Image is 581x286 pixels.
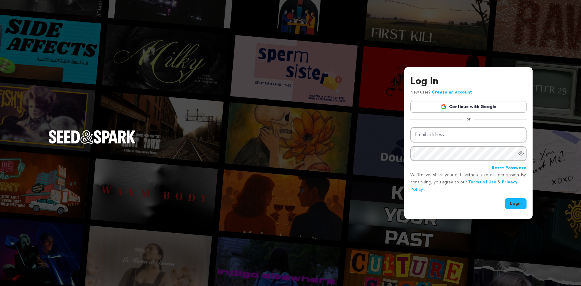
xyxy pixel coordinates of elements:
[48,130,136,156] a: Seed&Spark Homepage
[48,130,136,143] img: Seed&Spark Logo
[410,172,527,193] p: We’ll never share your data without express permission. By continuing, you agree to our & .
[410,101,527,113] a: Continue with Google
[410,127,527,143] input: Email address
[410,89,472,96] p: New user?
[432,90,472,94] a: Create an account
[468,180,496,184] a: Terms of Use
[463,116,474,122] span: or
[505,198,527,209] button: Login
[410,180,517,192] a: Privacy Policy
[410,74,527,89] h3: Log In
[492,165,527,172] a: Reset Password
[441,104,447,110] img: Google logo
[518,150,524,156] a: Show password as plain text. Warning: this will display your password on the screen.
